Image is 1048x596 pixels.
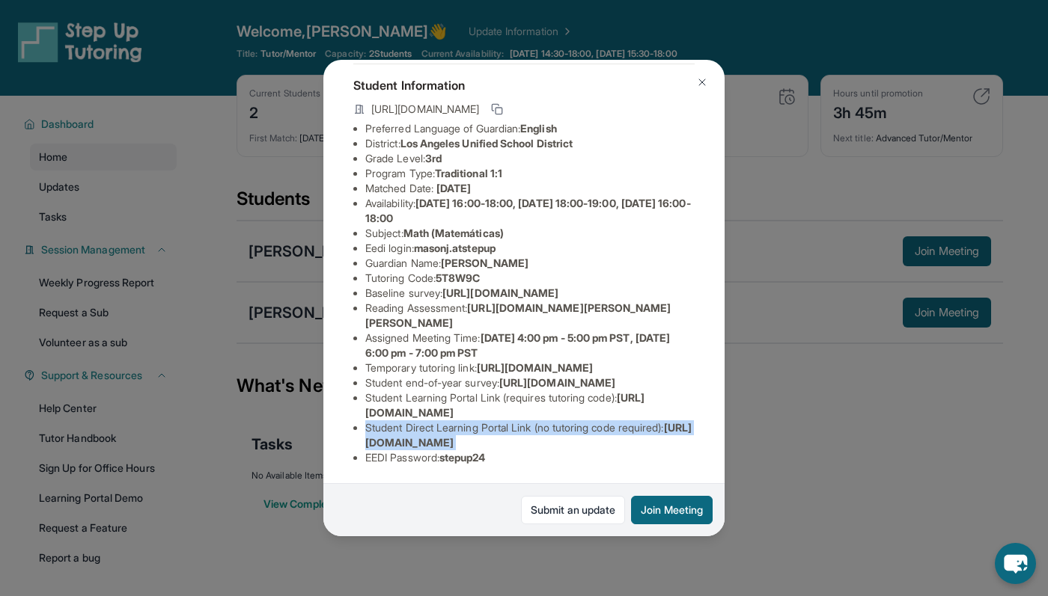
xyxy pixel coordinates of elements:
span: [URL][DOMAIN_NAME] [442,286,558,299]
span: [URL][DOMAIN_NAME] [477,361,593,374]
li: Subject : [365,226,695,241]
span: [DATE] 16:00-18:00, [DATE] 18:00-19:00, [DATE] 16:00-18:00 [365,197,691,224]
li: Student end-of-year survey : [365,375,695,390]
button: Copy link [488,100,506,118]
li: Student Direct Learning Portal Link (no tutoring code required) : [365,420,695,450]
span: 5T8W9C [436,271,480,284]
span: [PERSON_NAME] [441,256,528,269]
span: stepup24 [439,451,486,464]
span: 3rd [425,152,442,165]
li: Baseline survey : [365,286,695,301]
li: EEDI Password : [365,450,695,465]
a: Submit an update [521,496,625,524]
li: Grade Level: [365,151,695,166]
button: Join Meeting [631,496,713,524]
span: [URL][DOMAIN_NAME] [499,376,615,389]
li: Temporary tutoring link : [365,360,695,375]
button: chat-button [995,543,1036,584]
span: English [520,122,557,135]
li: Availability: [365,196,695,226]
li: Reading Assessment : [365,301,695,331]
h4: Student Information [353,76,695,94]
span: [URL][DOMAIN_NAME] [371,102,479,117]
span: Los Angeles Unified School District [400,137,573,150]
span: [DATE] [436,182,471,194]
li: Program Type: [365,166,695,181]
li: Tutoring Code : [365,271,695,286]
span: [URL][DOMAIN_NAME][PERSON_NAME][PERSON_NAME] [365,301,671,329]
li: Guardian Name : [365,256,695,271]
li: Preferred Language of Guardian: [365,121,695,136]
span: Math (Matemáticas) [403,227,504,239]
li: Eedi login : [365,241,695,256]
span: [DATE] 4:00 pm - 5:00 pm PST, [DATE] 6:00 pm - 7:00 pm PST [365,331,670,359]
li: Assigned Meeting Time : [365,331,695,360]
li: Matched Date: [365,181,695,196]
span: masonj.atstepup [414,242,496,254]
li: Student Learning Portal Link (requires tutoring code) : [365,390,695,420]
span: Traditional 1:1 [435,167,502,179]
li: District: [365,136,695,151]
img: Close Icon [696,76,708,88]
